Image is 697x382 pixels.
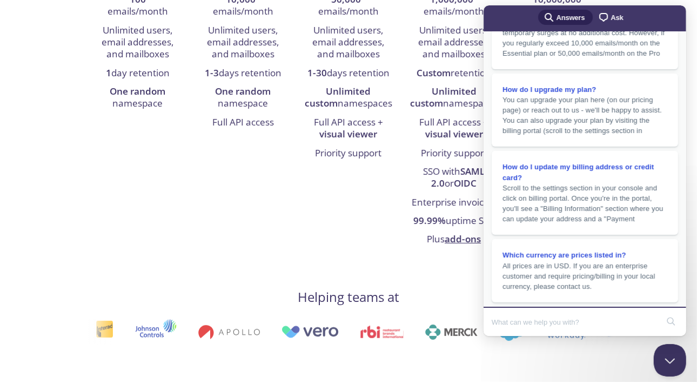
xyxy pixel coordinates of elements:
[320,128,378,140] strong: visual viewer
[304,64,393,83] li: days retention
[110,85,165,97] strong: One random
[198,64,287,83] li: days retention
[106,67,111,79] strong: 1
[360,326,404,338] img: rbi
[410,85,477,109] strong: Unlimited custom
[93,22,182,64] li: Unlimited users, email addresses, and mailboxes
[425,325,477,340] img: merck
[304,83,393,114] li: namespaces
[198,83,287,114] li: namespace
[454,177,477,189] strong: OIDC
[410,231,499,249] li: Plus
[307,67,327,79] strong: 1-30
[484,5,686,336] iframe: Help Scout Beacon - Live Chat, Contact Form, and Knowledge Base
[425,128,483,140] strong: visual viewer
[205,67,219,79] strong: 1-3
[410,64,499,83] li: retention
[445,233,481,245] a: add-ons
[198,22,287,64] li: Unlimited users, email addresses, and mailboxes
[304,144,393,163] li: Priority support
[431,165,485,189] strong: SAML 2.0
[281,326,338,338] img: vero
[304,22,393,64] li: Unlimited users, email addresses, and mailboxes
[417,67,451,79] strong: Custom
[410,22,499,64] li: Unlimited users, email addresses, and mailboxes
[198,325,259,340] img: apollo
[654,344,686,377] iframe: Help Scout Beacon - Close
[298,288,399,306] h4: Helping teams at
[305,85,371,109] strong: Unlimited custom
[215,85,271,97] strong: One random
[93,64,182,83] li: day retention
[410,194,499,212] li: Enterprise invoicing
[410,114,499,144] li: Full API access +
[135,319,176,345] img: johnsoncontrols
[93,83,182,114] li: namespace
[410,144,499,163] li: Priority support
[304,114,393,144] li: Full API access +
[413,214,446,227] strong: 99.99%
[410,212,499,230] li: uptime SLA
[410,83,499,114] li: namespaces
[410,163,499,194] li: SSO with or
[198,114,287,132] li: Full API access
